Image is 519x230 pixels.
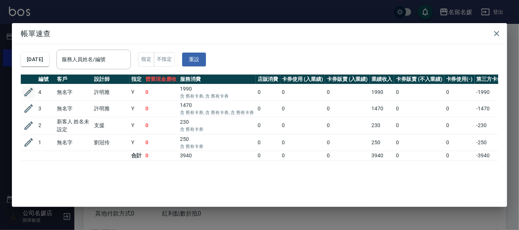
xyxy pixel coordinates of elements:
td: 0 [280,100,325,117]
td: 0 [394,84,444,100]
td: 許明雅 [92,84,129,100]
td: -1990 [475,84,510,100]
td: 230 [178,117,256,134]
td: 0 [256,100,280,117]
th: 卡券販賣 (不入業績) [394,75,444,84]
td: 1990 [178,84,256,100]
button: 重設 [182,53,206,66]
th: 客戶 [55,75,92,84]
p: 含 舊有卡券 [180,126,254,133]
td: 250 [370,134,394,151]
td: 0 [325,151,370,160]
td: 0 [144,117,178,134]
td: 0 [325,134,370,151]
th: 業績收入 [370,75,394,84]
td: 3940 [178,151,256,160]
td: Y [129,117,144,134]
button: 指定 [138,52,154,67]
td: Y [129,84,144,100]
td: 0 [444,100,475,117]
h2: 帳單速查 [12,23,507,44]
td: 2 [36,117,55,134]
td: -230 [475,117,510,134]
td: 0 [256,134,280,151]
th: 卡券販賣 (入業績) [325,75,370,84]
td: Y [129,134,144,151]
td: 4 [36,84,55,100]
td: 0 [444,151,475,160]
th: 卡券使用(-) [444,75,475,84]
td: 劉冠伶 [92,134,129,151]
td: 1990 [370,84,394,100]
button: [DATE] [21,53,49,66]
td: -250 [475,134,510,151]
td: 3940 [370,151,394,160]
th: 店販消費 [256,75,280,84]
td: 0 [325,117,370,134]
td: 1470 [370,100,394,117]
td: Y [129,100,144,117]
th: 服務消費 [178,75,256,84]
td: 3 [36,100,55,117]
p: 含 舊有卡券 [180,143,254,150]
td: 0 [394,151,444,160]
td: 合計 [129,151,144,160]
td: 0 [394,100,444,117]
td: 0 [325,100,370,117]
th: 卡券使用 (入業績) [280,75,325,84]
td: 0 [280,84,325,100]
td: 0 [144,100,178,117]
td: 1 [36,134,55,151]
td: 許明雅 [92,100,129,117]
td: 0 [144,151,178,160]
th: 營業現金應收 [144,75,178,84]
p: 含 舊有卡券, 含 舊有卡券, 含 舊有卡券 [180,109,254,116]
td: 0 [444,84,475,100]
td: 0 [394,134,444,151]
td: 0 [444,117,475,134]
th: 設計師 [92,75,129,84]
td: 250 [178,134,256,151]
td: 無名字 [55,84,92,100]
td: 無名字 [55,134,92,151]
td: 0 [256,84,280,100]
th: 指定 [129,75,144,84]
td: 0 [144,84,178,100]
td: 支援 [92,117,129,134]
td: 0 [256,117,280,134]
td: 0 [394,117,444,134]
td: 0 [280,117,325,134]
td: 新客人 姓名未設定 [55,117,92,134]
td: 0 [256,151,280,160]
th: 編號 [36,75,55,84]
button: 不指定 [154,52,175,67]
p: 含 舊有卡券, 含 舊有卡券 [180,93,254,100]
td: 0 [280,151,325,160]
td: 1470 [178,100,256,117]
td: -1470 [475,100,510,117]
td: 0 [280,134,325,151]
td: 0 [144,134,178,151]
td: -3940 [475,151,510,160]
td: 0 [444,134,475,151]
th: 第三方卡券(-) [475,75,510,84]
td: 無名字 [55,100,92,117]
td: 230 [370,117,394,134]
td: 0 [325,84,370,100]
